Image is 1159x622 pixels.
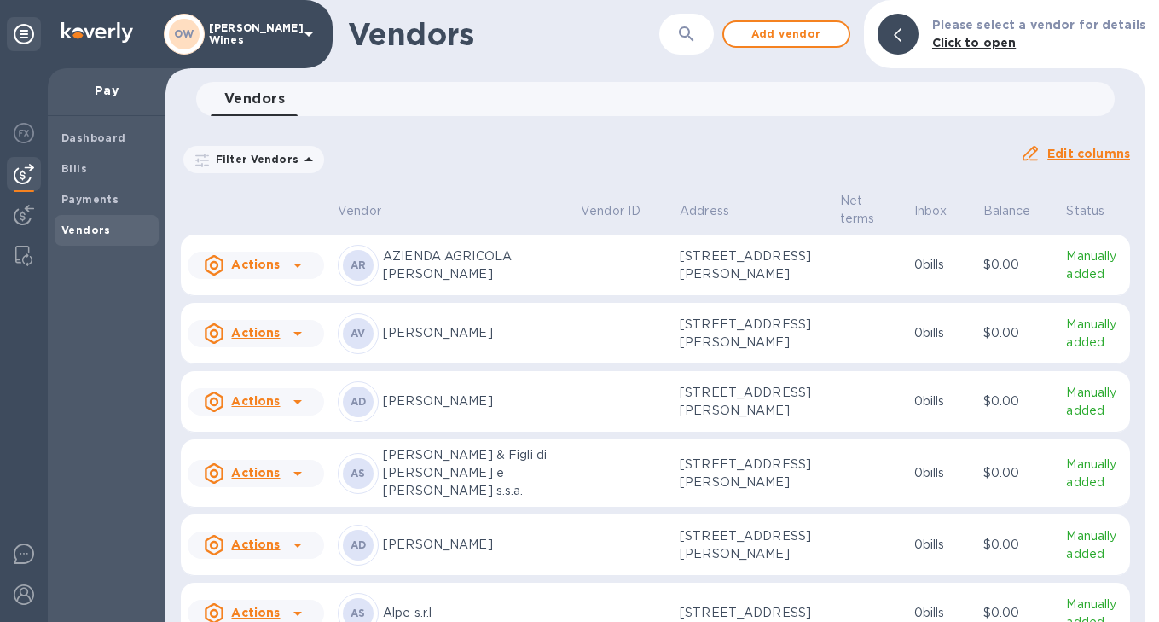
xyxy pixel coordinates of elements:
p: [PERSON_NAME] [383,392,567,410]
b: Click to open [932,36,1017,49]
p: 0 bills [914,256,970,274]
u: Actions [231,258,280,271]
u: Actions [231,466,280,480]
b: AS [351,607,366,619]
p: $0.00 [983,604,1053,622]
p: [STREET_ADDRESS][PERSON_NAME] [680,456,826,491]
b: AV [351,327,366,340]
u: Edit columns [1047,147,1130,160]
img: Logo [61,22,133,43]
p: [PERSON_NAME] Wines [209,22,294,46]
p: $0.00 [983,464,1053,482]
p: [PERSON_NAME] [383,324,567,342]
u: Actions [231,326,280,340]
span: Balance [983,202,1053,220]
p: Pay [61,82,152,99]
p: Balance [983,202,1031,220]
p: 0 bills [914,392,970,410]
b: Vendors [61,224,111,236]
b: Please select a vendor for details [932,18,1145,32]
span: Inbox [914,202,970,220]
span: Vendors [224,87,285,111]
b: Dashboard [61,131,126,144]
button: Add vendor [722,20,850,48]
p: 0 bills [914,324,970,342]
p: $0.00 [983,324,1053,342]
b: AD [351,538,367,551]
p: 0 bills [914,604,970,622]
p: [STREET_ADDRESS][PERSON_NAME] [680,527,826,563]
p: Filter Vendors [209,152,298,166]
p: Net terms [840,192,878,228]
span: Address [680,202,751,220]
p: Manually added [1066,247,1123,283]
img: Foreign exchange [14,123,34,143]
p: Status [1066,202,1104,220]
p: Manually added [1066,456,1123,491]
u: Actions [231,606,280,619]
b: OW [174,27,194,40]
p: [STREET_ADDRESS][PERSON_NAME] [680,316,826,352]
b: Bills [61,162,87,175]
p: 0 bills [914,536,970,554]
span: Vendor [338,202,403,220]
b: AD [351,395,367,408]
p: Manually added [1066,384,1123,420]
span: Add vendor [738,24,835,44]
b: AR [351,259,367,271]
p: [STREET_ADDRESS][PERSON_NAME] [680,384,826,420]
p: 0 bills [914,464,970,482]
span: Net terms [840,192,901,228]
p: Vendor [338,202,381,220]
u: Actions [231,394,280,408]
p: Address [680,202,729,220]
p: Alpe s.r.l [383,604,567,622]
p: [PERSON_NAME] [383,536,567,554]
p: [STREET_ADDRESS][PERSON_NAME] [680,247,826,283]
p: [PERSON_NAME] & Figli di [PERSON_NAME] e [PERSON_NAME] s.s.a. [383,446,567,500]
p: $0.00 [983,536,1053,554]
div: Unpin categories [7,17,41,51]
p: Manually added [1066,316,1123,352]
u: Actions [231,538,280,551]
p: AZIENDA AGRICOLA [PERSON_NAME] [383,247,567,283]
p: [STREET_ADDRESS] [680,604,826,622]
p: Inbox [914,202,947,220]
span: Vendor ID [581,202,663,220]
h1: Vendors [348,16,659,52]
p: Vendor ID [581,202,640,220]
p: Manually added [1066,527,1123,563]
b: AS [351,467,366,480]
b: Payments [61,193,119,206]
p: $0.00 [983,392,1053,410]
p: $0.00 [983,256,1053,274]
